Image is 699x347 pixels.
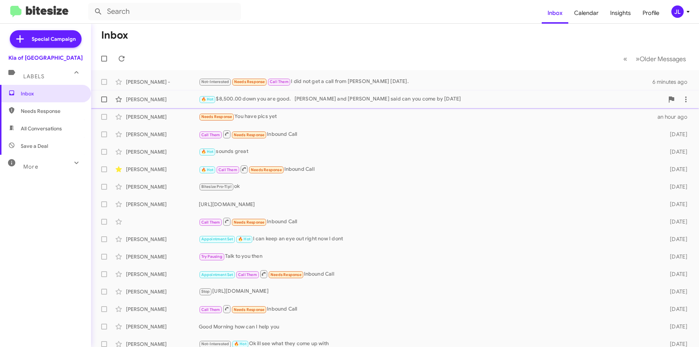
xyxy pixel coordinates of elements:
div: [PERSON_NAME] [126,201,199,208]
div: [DATE] [658,183,693,190]
div: [PERSON_NAME] [126,323,199,330]
div: [PERSON_NAME] [126,183,199,190]
span: Bitesize Pro-Tip! [201,184,232,189]
div: I can keep an eye out right now I dont [199,235,658,243]
div: [DATE] [658,271,693,278]
div: Inbound Call [199,217,658,226]
div: You have pics yet [199,113,657,121]
input: Search [88,3,241,20]
div: Good Morning how can I help you [199,323,658,330]
div: [PERSON_NAME] [126,236,199,243]
div: Inbound Call [199,130,658,139]
span: Not-Interested [201,342,229,346]
div: Inbound Call [199,165,658,174]
div: Inbound Call [199,304,658,314]
h1: Inbox [101,29,128,41]
span: » [636,54,640,63]
div: [PERSON_NAME] [126,96,199,103]
div: [DATE] [658,166,693,173]
span: Call Them [270,79,289,84]
div: an hour ago [657,113,693,121]
a: Inbox [542,3,568,24]
div: [PERSON_NAME] [126,271,199,278]
div: [PERSON_NAME] [126,166,199,173]
div: Kia of [GEOGRAPHIC_DATA] [8,54,83,62]
div: [PERSON_NAME] [126,113,199,121]
div: [DATE] [658,323,693,330]
div: [URL][DOMAIN_NAME] [199,201,658,208]
div: [PERSON_NAME] [126,148,199,155]
nav: Page navigation example [619,51,690,66]
a: Insights [604,3,637,24]
span: Older Messages [640,55,686,63]
div: [DATE] [658,148,693,155]
span: 🔥 Hot [238,237,250,241]
div: [PERSON_NAME] [126,305,199,313]
div: ok [199,182,658,191]
span: Appointment Set [201,272,233,277]
button: JL [665,5,691,18]
span: Appointment Set [201,237,233,241]
span: Try Pausing [201,254,222,259]
div: JL [671,5,684,18]
div: Inbound Call [199,269,658,279]
span: Call Them [201,220,220,225]
div: Talk to you then [199,252,658,261]
span: 🔥 Hot [201,167,214,172]
span: Call Them [201,307,220,312]
div: [DATE] [658,305,693,313]
button: Next [631,51,690,66]
div: 6 minutes ago [652,78,693,86]
div: $8,500.00 down you are good. [PERSON_NAME] and [PERSON_NAME] said can you come by [DATE] [199,95,664,103]
span: 🔥 Hot [201,149,214,154]
div: I did not get a call from [PERSON_NAME] [DATE]. [199,78,652,86]
span: Call Them [218,167,237,172]
span: Not-Interested [201,79,229,84]
span: All Conversations [21,125,62,132]
div: [DATE] [658,253,693,260]
span: Call Them [201,133,220,137]
span: Inbox [21,90,83,97]
div: [PERSON_NAME] - [126,78,199,86]
a: Calendar [568,3,604,24]
div: [DATE] [658,201,693,208]
span: Call Them [238,272,257,277]
span: « [623,54,627,63]
div: [DATE] [658,218,693,225]
a: Profile [637,3,665,24]
span: Save a Deal [21,142,48,150]
div: [DATE] [658,288,693,295]
span: Needs Response [251,167,282,172]
span: Stop [201,289,210,294]
div: sounds great [199,147,658,156]
div: [DATE] [658,236,693,243]
div: [PERSON_NAME] [126,253,199,260]
span: Needs Response [201,114,232,119]
span: Special Campaign [32,35,76,43]
span: Needs Response [21,107,83,115]
span: Labels [23,73,44,80]
span: Needs Response [234,79,265,84]
div: [DATE] [658,131,693,138]
span: Needs Response [234,220,265,225]
span: Needs Response [234,133,265,137]
span: More [23,163,38,170]
span: 🔥 Hot [201,97,214,102]
span: Needs Response [234,307,265,312]
a: Special Campaign [10,30,82,48]
div: [URL][DOMAIN_NAME] [199,287,658,296]
div: [PERSON_NAME] [126,288,199,295]
div: [PERSON_NAME] [126,131,199,138]
span: 🔥 Hot [234,342,246,346]
button: Previous [619,51,632,66]
span: Needs Response [270,272,301,277]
